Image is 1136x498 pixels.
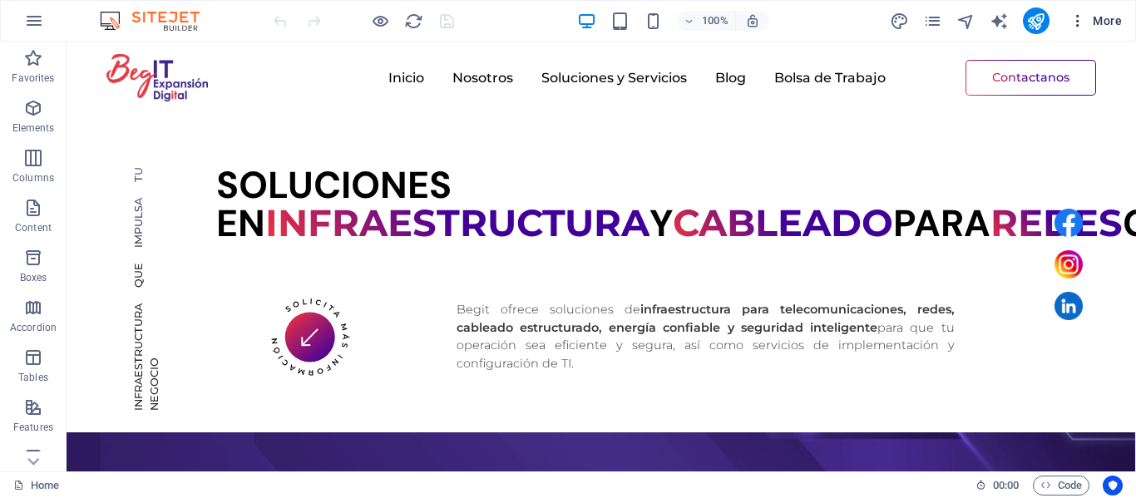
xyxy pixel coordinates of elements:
span: Code [1040,476,1082,496]
button: design [890,11,910,31]
h6: Session time [975,476,1020,496]
p: Accordion [10,321,57,334]
button: text_generator [990,11,1010,31]
i: Reload page [404,12,423,31]
p: Columns [12,171,54,185]
p: Favorites [12,71,54,85]
button: navigator [956,11,976,31]
i: Design (Ctrl+Alt+Y) [890,12,909,31]
button: More [1063,7,1129,34]
span: 00 00 [993,476,1019,496]
a: Click to cancel selection. Double-click to open Pages [13,476,59,496]
button: 100% [677,11,736,31]
button: pages [923,11,943,31]
i: AI Writer [990,12,1009,31]
p: Elements [12,121,55,135]
p: Tables [18,371,48,384]
button: publish [1023,7,1050,34]
i: Pages (Ctrl+Alt+S) [923,12,942,31]
i: Navigator [956,12,975,31]
span: : [1005,479,1007,491]
p: Features [13,421,53,434]
h6: 100% [702,11,729,31]
button: Code [1033,476,1089,496]
span: More [1069,12,1122,29]
button: Usercentrics [1103,476,1123,496]
button: Click here to leave preview mode and continue editing [370,11,390,31]
i: On resize automatically adjust zoom level to fit chosen device. [745,13,760,28]
p: Boxes [20,271,47,284]
button: reload [403,11,423,31]
p: Content [15,221,52,234]
img: Editor Logo [96,11,220,31]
